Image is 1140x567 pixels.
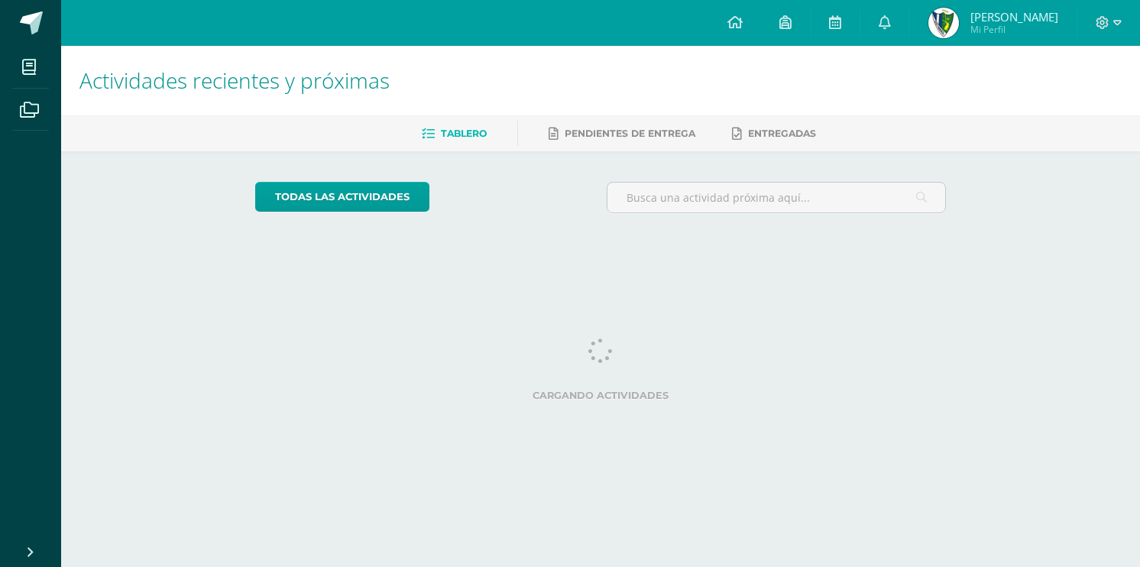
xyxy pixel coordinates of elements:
a: Entregadas [732,122,816,146]
span: Mi Perfil [970,23,1058,36]
a: Pendientes de entrega [549,122,695,146]
span: [PERSON_NAME] [970,9,1058,24]
a: Tablero [422,122,487,146]
span: Actividades recientes y próximas [79,66,390,95]
span: Tablero [441,128,487,139]
label: Cargando actividades [255,390,947,401]
img: 2eea02dcb7ac577344e14924ac1713b7.png [928,8,959,38]
span: Pendientes de entrega [565,128,695,139]
a: todas las Actividades [255,182,429,212]
span: Entregadas [748,128,816,139]
input: Busca una actividad próxima aquí... [607,183,946,212]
